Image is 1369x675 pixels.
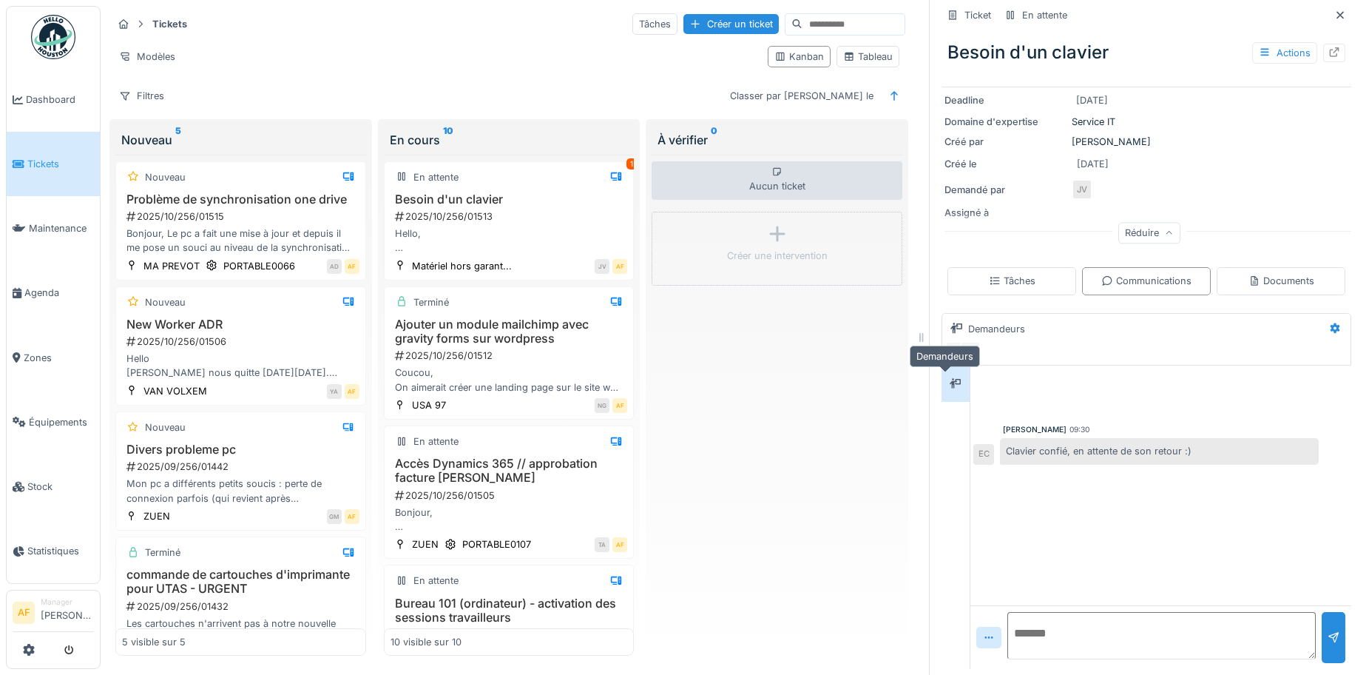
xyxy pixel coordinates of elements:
[125,460,359,474] div: 2025/09/256/01442
[143,259,200,273] div: MA PREVOT
[595,537,609,552] div: TA
[412,259,512,273] div: Matériel hors garant...
[125,209,359,224] div: 2025/10/256/01515
[944,135,1348,149] div: [PERSON_NAME]
[910,346,980,367] div: Demandeurs
[960,341,981,362] div: JV
[345,384,359,399] div: AF
[944,93,1066,107] div: Deadline
[632,13,677,35] div: Tâches
[989,274,1035,288] div: Tâches
[145,295,186,309] div: Nouveau
[122,477,359,505] div: Mon pc a différents petits soucis : perte de connexion parfois (qui revient après redémarrage), d...
[41,597,94,628] li: [PERSON_NAME]
[413,170,459,184] div: En attente
[942,33,1351,72] div: Besoin d'un clavier
[711,131,717,149] sup: 0
[595,398,609,413] div: NG
[412,537,439,551] div: ZUEN
[612,259,627,274] div: AF
[27,544,94,558] span: Statistiques
[391,457,628,485] h3: Accès Dynamics 365 // approbation facture [PERSON_NAME]
[327,509,342,524] div: GM
[122,318,359,332] h3: New Worker ADR
[683,14,779,34] div: Créer un ticket
[1022,8,1067,22] div: En attente
[1003,424,1067,435] div: [PERSON_NAME]
[31,15,75,59] img: Badge_color-CXgf-gQk.svg
[944,157,1066,171] div: Créé le
[964,8,991,22] div: Ticket
[327,259,342,274] div: AD
[612,398,627,413] div: AF
[7,326,100,390] a: Zones
[122,192,359,206] h3: Problème de synchronisation one drive
[41,597,94,608] div: Manager
[968,322,1025,336] div: Demandeurs
[652,161,902,200] div: Aucun ticket
[843,50,893,64] div: Tableau
[29,221,94,235] span: Maintenance
[393,209,628,224] div: 2025/10/256/01513
[24,286,94,300] span: Agenda
[658,131,896,149] div: À vérifier
[727,249,828,263] div: Créer une intervention
[1077,157,1109,171] div: [DATE]
[122,568,359,596] h3: commande de cartouches d'imprimante pour UTAS - URGENT
[413,295,449,309] div: Terminé
[7,261,100,325] a: Agenda
[27,157,94,171] span: Tickets
[393,628,628,642] div: 2025/10/256/01482
[973,444,994,465] div: EC
[29,415,94,429] span: Équipements
[7,519,100,583] a: Statistiques
[443,131,453,149] sup: 10
[122,443,359,457] h3: Divers probleme pc
[1248,274,1314,288] div: Documents
[412,398,446,412] div: USA 97
[112,46,182,67] div: Modèles
[595,259,609,274] div: JV
[175,131,181,149] sup: 5
[626,158,637,169] div: 1
[122,635,186,649] div: 5 visible sur 5
[24,351,94,365] span: Zones
[462,537,531,551] div: PORTABLE0107
[143,509,170,523] div: ZUEN
[944,183,1066,197] div: Demandé par
[391,318,628,346] h3: Ajouter un module mailchimp avec gravity forms sur wordpress
[391,366,628,394] div: Coucou, On aimerait créer une landing page sur le site web des PR pour une campagne communication...
[345,509,359,524] div: AF
[125,335,359,349] div: 2025/10/256/01506
[1101,274,1191,288] div: Communications
[26,93,94,107] span: Dashboard
[27,480,94,494] span: Stock
[145,170,186,184] div: Nouveau
[1069,424,1089,435] div: 09:30
[723,85,880,107] div: Classer par [PERSON_NAME] le
[1072,179,1092,200] div: JV
[122,352,359,380] div: Hello [PERSON_NAME] nous quitte [DATE][DATE]. Serait-il possible de "cleaner" son pc et de l'attr...
[944,206,1066,220] div: Assigné à
[413,574,459,588] div: En attente
[774,50,824,64] div: Kanban
[7,390,100,454] a: Équipements
[1076,93,1108,107] div: [DATE]
[13,597,94,632] a: AF Manager[PERSON_NAME]
[944,135,1066,149] div: Créé par
[1118,222,1180,244] div: Réduire
[390,131,629,149] div: En cours
[944,115,1348,129] div: Service IT
[145,420,186,434] div: Nouveau
[7,132,100,196] a: Tickets
[7,454,100,519] a: Stock
[391,597,628,625] h3: Bureau 101 (ordinateur) - activation des sessions travailleurs
[327,384,342,399] div: YA
[125,600,359,614] div: 2025/09/256/01432
[391,635,462,649] div: 10 visible sur 10
[122,226,359,255] div: Bonjour, Le pc a fait une mise à jour et depuis il me pose un souci au niveau de la synchronisati...
[1252,42,1317,64] div: Actions
[7,67,100,132] a: Dashboard
[413,434,459,449] div: En attente
[13,602,35,624] li: AF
